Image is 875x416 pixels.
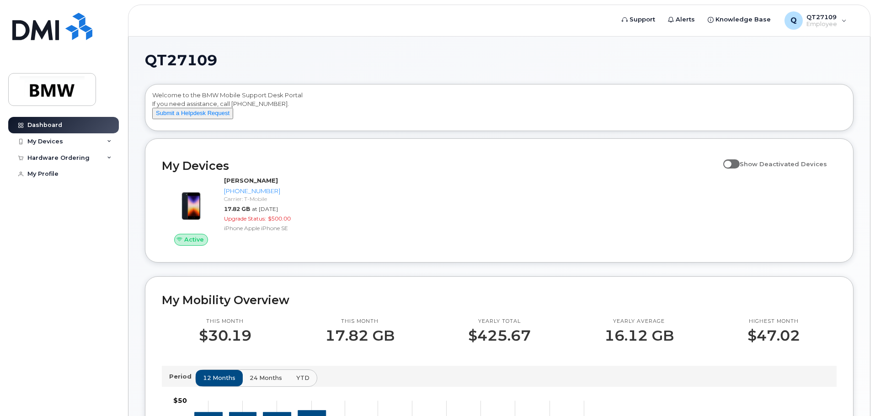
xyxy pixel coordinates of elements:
[740,160,827,168] span: Show Deactivated Devices
[162,293,837,307] h2: My Mobility Overview
[268,215,291,222] span: $500.00
[604,327,674,344] p: 16.12 GB
[152,109,233,116] a: Submit a Helpdesk Request
[325,327,395,344] p: 17.82 GB
[224,205,250,212] span: 17.82 GB
[199,318,251,325] p: This month
[468,327,531,344] p: $425.67
[152,108,233,119] button: Submit a Helpdesk Request
[604,318,674,325] p: Yearly average
[747,327,800,344] p: $47.02
[250,374,282,382] span: 24 months
[252,205,278,212] span: at [DATE]
[224,177,278,184] strong: [PERSON_NAME]
[173,396,187,405] tspan: $50
[296,374,309,382] span: YTD
[162,159,719,173] h2: My Devices
[145,53,217,67] span: QT27109
[325,318,395,325] p: This month
[224,187,319,195] div: [PHONE_NUMBER]
[152,91,846,127] div: Welcome to the BMW Mobile Support Desk Portal If you need assistance, call [PHONE_NUMBER].
[199,327,251,344] p: $30.19
[162,176,322,246] a: Active[PERSON_NAME][PHONE_NUMBER]Carrier: T-Mobile17.82 GBat [DATE]Upgrade Status:$500.00iPhone A...
[747,318,800,325] p: Highest month
[184,235,204,244] span: Active
[224,224,319,232] div: iPhone Apple iPhone SE
[723,155,731,163] input: Show Deactivated Devices
[169,181,213,225] img: image20231002-3703462-10zne2t.jpeg
[468,318,531,325] p: Yearly total
[224,215,266,222] span: Upgrade Status:
[224,195,319,203] div: Carrier: T-Mobile
[169,372,195,381] p: Period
